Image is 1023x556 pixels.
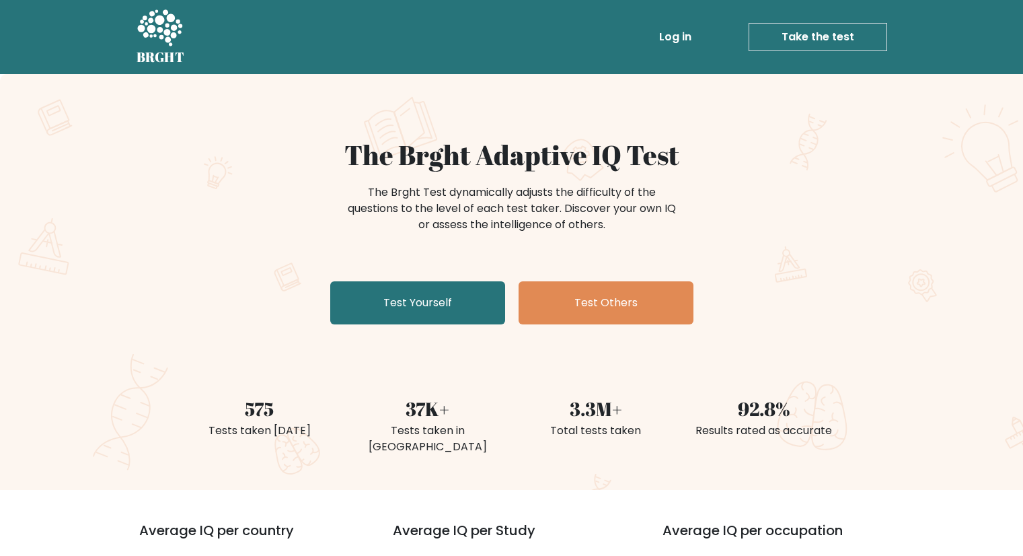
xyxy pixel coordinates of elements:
h5: BRGHT [137,49,185,65]
div: Tests taken in [GEOGRAPHIC_DATA] [352,423,504,455]
h1: The Brght Adaptive IQ Test [184,139,840,171]
a: BRGHT [137,5,185,69]
a: Log in [654,24,697,50]
div: 37K+ [352,394,504,423]
a: Test Others [519,281,693,324]
div: 92.8% [688,394,840,423]
h3: Average IQ per country [139,522,344,555]
h3: Average IQ per occupation [662,522,900,555]
div: The Brght Test dynamically adjusts the difficulty of the questions to the level of each test take... [344,184,680,233]
div: 3.3M+ [520,394,672,423]
div: Results rated as accurate [688,423,840,439]
div: Total tests taken [520,423,672,439]
div: Tests taken [DATE] [184,423,336,439]
a: Take the test [749,23,887,51]
a: Test Yourself [330,281,505,324]
h3: Average IQ per Study [393,522,630,555]
div: 575 [184,394,336,423]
